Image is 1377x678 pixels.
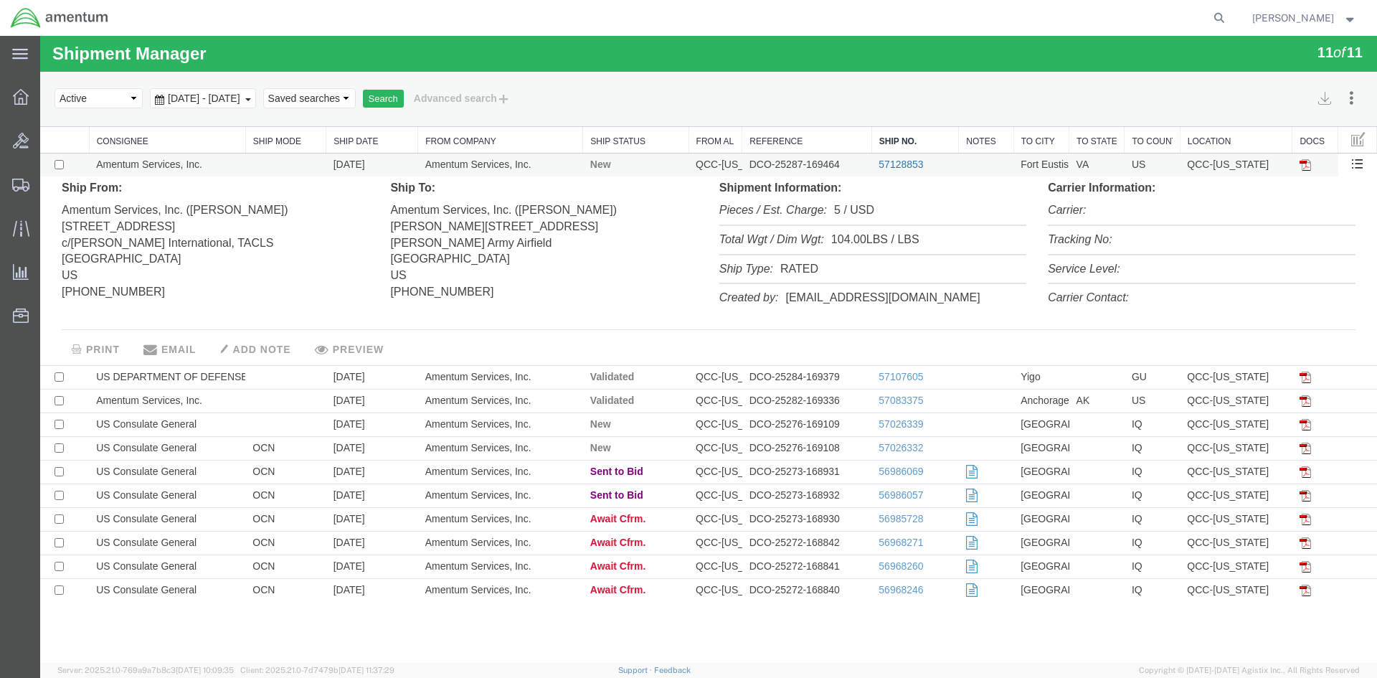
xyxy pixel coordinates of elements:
i: Pieces / Est. Charge: [679,168,787,180]
td: QCC-[US_STATE] [1140,519,1252,542]
img: pdf.gif [1259,383,1271,395]
td: Amentum Services, Inc. [378,471,543,495]
td: QCC-[US_STATE] [1140,471,1252,495]
a: 56968246 [838,548,883,560]
td: QCC-[US_STATE] [648,118,702,141]
td: [DATE] [286,542,378,566]
a: 57128853 [838,123,883,134]
td: QCC-[US_STATE] [648,424,702,448]
td: QCC-[US_STATE] [1140,448,1252,471]
td: US DEPARTMENT OF DEFENSE -USAF [49,329,205,353]
td: Amentum Services, Inc. [378,329,543,353]
img: pdf.gif [1259,454,1271,466]
span: [DATE] 10:09:35 [176,666,234,674]
td: QCC-[US_STATE] [1140,353,1252,377]
li: [EMAIL_ADDRESS][DOMAIN_NAME] [679,248,986,270]
th: To City [973,91,1028,118]
td: US Consulate General [49,471,205,495]
td: [DATE] [286,495,378,519]
td: DCO-25273-168931 [702,424,832,448]
td: QCC-[US_STATE] [1140,329,1252,353]
td: [DATE] [286,329,378,353]
span: New [550,406,571,418]
td: Amentum Services, Inc. [378,400,543,424]
td: [GEOGRAPHIC_DATA] [973,400,1028,424]
a: 56968260 [838,524,883,536]
a: Docs [1259,100,1290,112]
td: [GEOGRAPHIC_DATA] [973,495,1028,519]
span: Jessica White [1252,10,1334,26]
td: QCC-[US_STATE] [1140,377,1252,400]
td: IQ [1084,400,1140,424]
a: Support [618,666,654,674]
td: OCN [205,495,285,519]
th: From Company [378,91,543,118]
b: Ship To: [350,146,395,158]
button: PREVIEW [265,301,354,326]
a: Ship Mode [213,100,278,112]
td: US Consulate General [49,495,205,519]
td: [DATE] [286,519,378,542]
address: Amentum Services, Inc. ([PERSON_NAME]) [STREET_ADDRESS] c/[PERSON_NAME] International, TACLS [GEO... [22,161,328,265]
td: [GEOGRAPHIC_DATA] [973,448,1028,471]
td: Fort Eustis [973,118,1028,141]
td: IQ [1084,424,1140,448]
td: DCO-25284-169379 [702,329,832,353]
img: logo [10,7,109,29]
td: [DATE] [286,471,378,495]
td: [GEOGRAPHIC_DATA] [973,377,1028,400]
td: Amentum Services, Inc. [49,118,205,141]
td: Amentum Services, Inc. [378,495,543,519]
td: Amentum Services, Inc. [378,377,543,400]
a: 56968271 [838,501,883,512]
td: IQ [1084,542,1140,566]
td: US [1084,353,1140,377]
span: Await Cfrm. [550,548,606,560]
td: [DATE] [286,448,378,471]
td: [GEOGRAPHIC_DATA] [973,424,1028,448]
a: To Country [1092,100,1132,112]
span: Validated [550,359,594,370]
img: pdf.gif [1259,407,1271,418]
td: QCC-[US_STATE] [648,471,702,495]
button: ADD NOTE [170,301,261,326]
td: DCO-25276-169108 [702,400,832,424]
td: DCO-25272-168840 [702,542,832,566]
td: QCC-[US_STATE] [1140,118,1252,141]
td: QCC-[US_STATE] [1140,424,1252,448]
a: From Company [385,100,535,112]
i: Carrier: [1008,168,1046,180]
td: QCC-[US_STATE] [648,448,702,471]
b: Shipment Information: [679,146,802,158]
a: Location [1147,100,1245,112]
li: RATED [679,220,986,249]
td: [DATE] [286,118,378,141]
td: Amentum Services, Inc. [378,118,543,141]
th: Ship Status [543,91,648,118]
td: [GEOGRAPHIC_DATA] [973,519,1028,542]
th: To Country [1084,91,1140,118]
button: EMAIL [93,301,166,326]
td: US [1084,118,1140,141]
a: 57026339 [838,382,883,394]
img: pdf.gif [1259,359,1271,371]
span: Validated [550,335,594,347]
i: Service Level: [1008,227,1080,239]
a: 57107605 [838,335,883,347]
a: To City [981,100,1021,112]
td: IQ [1084,519,1140,542]
img: pdf.gif [1259,430,1271,442]
td: OCN [205,519,285,542]
td: QCC-[US_STATE] [648,519,702,542]
address: Amentum Services, Inc. ([PERSON_NAME]) [PERSON_NAME][STREET_ADDRESS] [PERSON_NAME] Army Airfield ... [350,161,657,265]
td: US Consulate General [49,400,205,424]
td: QCC-[US_STATE] [1140,542,1252,566]
a: 56986069 [838,430,883,441]
span: Copyright © [DATE]-[DATE] Agistix Inc., All Rights Reserved [1139,664,1360,677]
td: Amentum Services, Inc. [49,353,205,377]
a: 57026332 [838,406,883,418]
td: DCO-25272-168841 [702,519,832,542]
b: Ship From: [22,146,82,158]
